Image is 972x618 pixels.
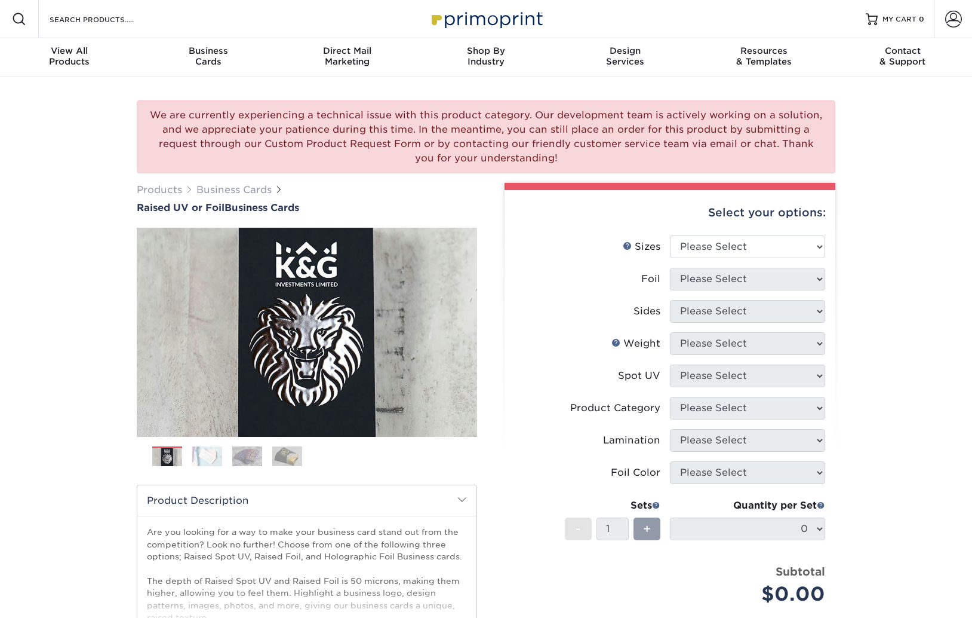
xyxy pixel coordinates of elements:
[232,446,262,467] img: Business Cards 03
[919,15,924,23] span: 0
[633,304,660,319] div: Sides
[776,565,825,578] strong: Subtotal
[417,45,556,67] div: Industry
[137,202,477,213] h1: Business Cards
[641,272,660,286] div: Foil
[833,45,972,56] span: Contact
[278,45,417,56] span: Direct Mail
[618,369,660,383] div: Spot UV
[137,202,477,213] a: Raised UV or FoilBusiness Cards
[611,336,660,351] div: Weight
[603,433,660,448] div: Lamination
[278,38,417,77] a: Direct MailMarketing
[623,240,660,254] div: Sizes
[555,38,694,77] a: DesignServices
[196,184,272,195] a: Business Cards
[417,38,556,77] a: Shop ByIndustry
[679,580,825,608] div: $0.00
[555,45,694,56] span: Design
[192,446,222,467] img: Business Cards 02
[48,12,165,26] input: SEARCH PRODUCTS.....
[670,498,825,513] div: Quantity per Set
[152,442,182,472] img: Business Cards 01
[278,45,417,67] div: Marketing
[137,100,835,173] div: We are currently experiencing a technical issue with this product category. Our development team ...
[417,45,556,56] span: Shop By
[426,6,546,32] img: Primoprint
[555,45,694,67] div: Services
[137,162,477,503] img: Raised UV or Foil 01
[137,202,224,213] span: Raised UV or Foil
[352,442,382,472] img: Business Cards 06
[833,38,972,77] a: Contact& Support
[139,45,278,67] div: Cards
[643,520,651,538] span: +
[694,45,833,56] span: Resources
[312,442,342,472] img: Business Cards 05
[565,498,660,513] div: Sets
[576,520,581,538] span: -
[137,184,182,195] a: Products
[833,45,972,67] div: & Support
[392,442,422,472] img: Business Cards 07
[694,38,833,77] a: Resources& Templates
[139,45,278,56] span: Business
[570,401,660,415] div: Product Category
[137,485,476,516] h2: Product Description
[882,14,916,25] span: MY CART
[611,466,660,480] div: Foil Color
[514,190,826,235] div: Select your options:
[139,38,278,77] a: BusinessCards
[432,442,462,472] img: Business Cards 08
[694,45,833,67] div: & Templates
[272,446,302,467] img: Business Cards 04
